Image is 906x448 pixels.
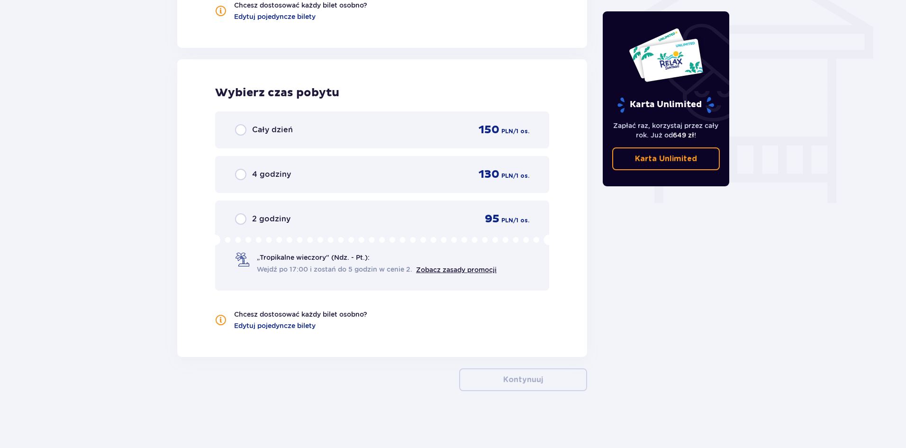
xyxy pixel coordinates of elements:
span: 95 [485,212,499,226]
p: Chcesz dostosować każdy bilet osobno? [234,0,367,10]
p: Zapłać raz, korzystaj przez cały rok. Już od ! [612,121,720,140]
a: Karta Unlimited [612,147,720,170]
span: 150 [479,123,499,137]
span: PLN [501,127,513,136]
span: 4 godziny [252,169,291,180]
button: Kontynuuj [459,368,587,391]
span: Cały dzień [252,125,293,135]
h2: Wybierz czas pobytu [215,86,549,100]
a: Edytuj pojedyncze bilety [234,12,316,21]
span: „Tropikalne wieczory" (Ndz. - Pt.): [257,253,370,262]
span: 2 godziny [252,214,290,224]
span: / 1 os. [513,127,529,136]
p: Kontynuuj [503,375,543,385]
p: Chcesz dostosować każdy bilet osobno? [234,310,367,319]
span: 649 zł [673,131,694,139]
span: Wejdź po 17:00 i zostań do 5 godzin w cenie 2. [257,265,412,274]
p: Karta Unlimited [616,97,715,113]
a: Edytuj pojedyncze bilety [234,321,316,330]
span: PLN [501,172,513,180]
p: Karta Unlimited [635,154,697,164]
a: Zobacz zasady promocji [416,266,497,274]
span: 130 [479,167,499,182]
span: PLN [501,216,513,225]
span: / 1 os. [513,172,529,180]
span: / 1 os. [513,216,529,225]
img: Dwie karty całoroczne do Suntago z napisem 'UNLIMITED RELAX', na białym tle z tropikalnymi liśćmi... [628,27,704,82]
